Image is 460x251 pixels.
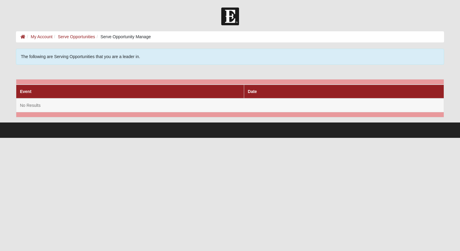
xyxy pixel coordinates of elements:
[20,103,40,108] span: No Results
[20,89,31,94] a: Event
[221,8,239,25] img: Church of Eleven22 Logo
[58,34,95,39] a: Serve Opportunities
[248,89,257,94] a: Date
[16,49,444,65] div: The following are Serving Opportunities that you are a leader in.
[31,34,52,39] a: My Account
[95,34,151,40] li: Serve Opportunity Manage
